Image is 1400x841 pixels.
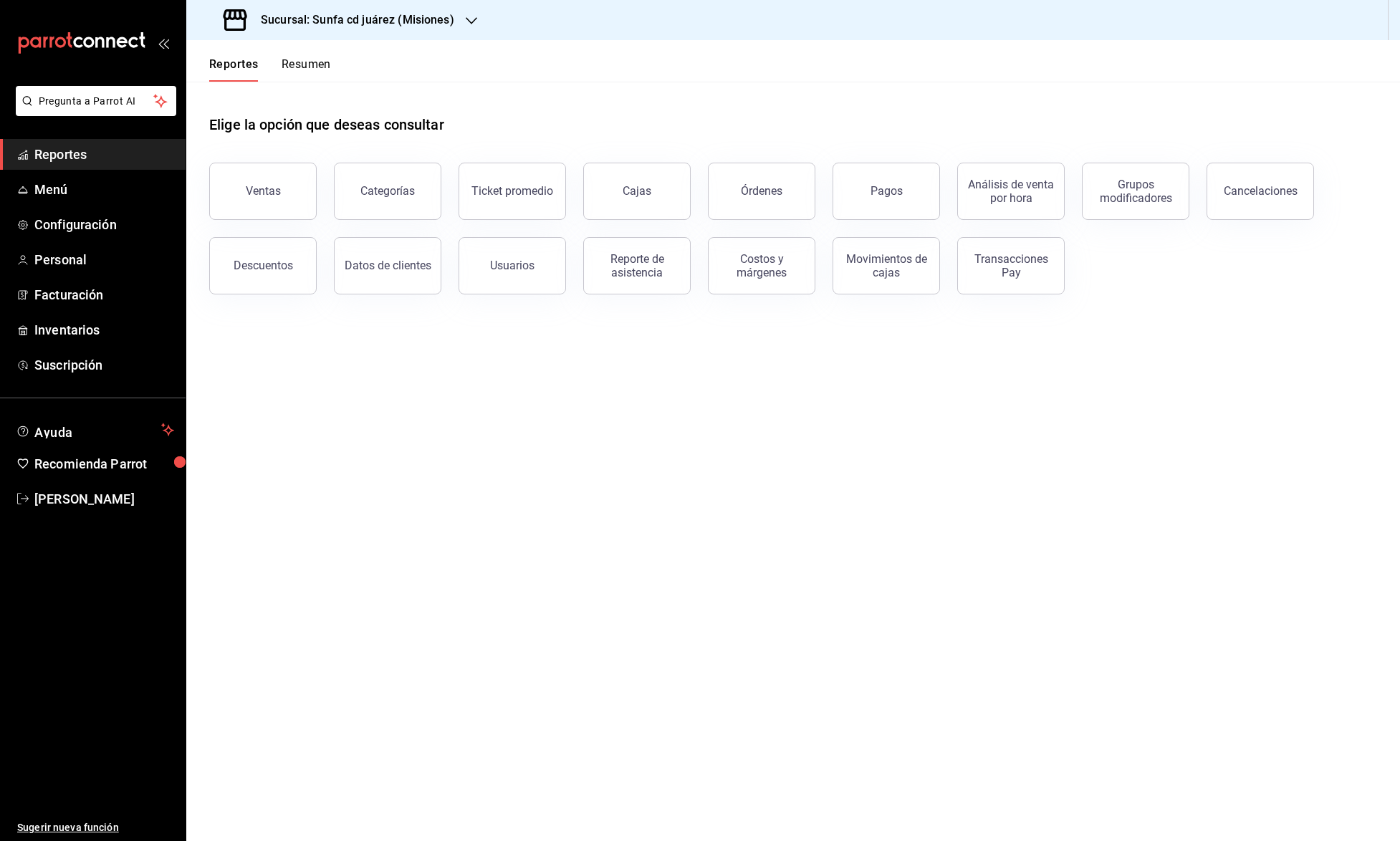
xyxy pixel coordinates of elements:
button: Pregunta a Parrot AI [16,86,176,116]
div: Pagos [871,184,903,198]
h1: Elige la opción que deseas consultar [209,114,444,135]
div: Datos de clientes [345,259,431,272]
span: Ayuda [34,421,155,438]
button: Órdenes [708,163,815,220]
button: Descuentos [209,237,317,294]
button: Categorías [334,163,441,220]
div: Análisis de venta por hora [967,178,1055,205]
span: Reportes [34,145,174,164]
span: Personal [34,250,174,269]
a: Pregunta a Parrot AI [10,104,176,119]
button: Reporte de asistencia [583,237,691,294]
div: Movimientos de cajas [842,252,931,279]
span: Suscripción [34,355,174,375]
div: navigation tabs [209,57,331,82]
span: Configuración [34,215,174,234]
button: Transacciones Pay [957,237,1065,294]
span: Menú [34,180,174,199]
span: Inventarios [34,320,174,340]
span: Sugerir nueva función [17,820,174,835]
button: open_drawer_menu [158,37,169,49]
h3: Sucursal: Sunfa cd juárez (Misiones) [249,11,454,29]
div: Ticket promedio [471,184,553,198]
button: Datos de clientes [334,237,441,294]
span: [PERSON_NAME] [34,489,174,509]
div: Ventas [246,184,281,198]
button: Resumen [282,57,331,82]
button: Costos y márgenes [708,237,815,294]
div: Reporte de asistencia [593,252,681,279]
button: Grupos modificadores [1082,163,1189,220]
button: Ticket promedio [459,163,566,220]
div: Costos y márgenes [717,252,806,279]
button: Cajas [583,163,691,220]
div: Categorías [360,184,415,198]
span: Pregunta a Parrot AI [39,94,154,109]
button: Cancelaciones [1207,163,1314,220]
div: Cajas [623,184,651,198]
div: Cancelaciones [1224,184,1298,198]
button: Ventas [209,163,317,220]
span: Facturación [34,285,174,304]
div: Descuentos [234,259,293,272]
button: Usuarios [459,237,566,294]
div: Grupos modificadores [1091,178,1180,205]
button: Análisis de venta por hora [957,163,1065,220]
div: Transacciones Pay [967,252,1055,279]
div: Órdenes [741,184,782,198]
button: Movimientos de cajas [833,237,940,294]
span: Recomienda Parrot [34,454,174,474]
button: Pagos [833,163,940,220]
button: Reportes [209,57,259,82]
div: Usuarios [490,259,534,272]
